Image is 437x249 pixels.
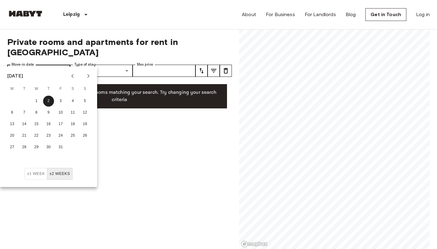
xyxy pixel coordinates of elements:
[7,11,44,17] img: Habyt
[43,107,54,118] button: 9
[55,119,66,130] button: 17
[19,119,30,130] button: 14
[19,130,30,141] button: 21
[25,168,47,180] button: ±1 week
[12,62,34,67] label: Move-in date
[305,11,336,18] a: For Landlords
[242,11,256,18] a: About
[43,142,54,153] button: 30
[266,11,295,18] a: For Business
[31,83,42,95] span: Wednesday
[67,130,78,141] button: 25
[31,130,42,141] button: 22
[67,83,78,95] span: Saturday
[19,107,30,118] button: 7
[137,62,153,67] label: Max price
[43,83,54,95] span: Thursday
[63,11,80,18] p: Leipzig
[7,119,18,130] button: 13
[7,142,18,153] button: 27
[19,83,30,95] span: Tuesday
[55,96,66,107] button: 3
[55,83,66,95] span: Friday
[31,107,42,118] button: 8
[55,142,66,153] button: 31
[7,107,18,118] button: 6
[31,119,42,130] button: 15
[80,107,90,118] button: 12
[74,62,96,67] label: Type of stay
[31,142,42,153] button: 29
[220,65,232,77] button: tune
[416,11,430,18] a: Log in
[241,240,268,247] a: Mapbox logo
[365,8,406,21] a: Get in Touch
[7,83,18,95] span: Monday
[80,96,90,107] button: 5
[43,119,54,130] button: 16
[67,96,78,107] button: 4
[80,119,90,130] button: 19
[31,96,42,107] button: 1
[7,72,23,80] div: [DATE]
[67,119,78,130] button: 18
[346,11,356,18] a: Blog
[7,37,232,57] span: Private rooms and apartments for rent in [GEOGRAPHIC_DATA]
[43,96,54,107] button: 2
[83,71,93,81] button: Next month
[43,130,54,141] button: 23
[19,142,30,153] button: 28
[80,130,90,141] button: 26
[195,65,208,77] button: tune
[47,168,73,180] button: ±2 weeks
[55,107,66,118] button: 10
[67,107,78,118] button: 11
[7,130,18,141] button: 20
[17,89,222,104] p: Unfortunately there are no free rooms matching your search. Try changing your search criteria
[80,83,90,95] span: Sunday
[208,65,220,77] button: tune
[25,168,73,180] div: Move In Flexibility
[55,130,66,141] button: 24
[67,71,78,81] button: Previous month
